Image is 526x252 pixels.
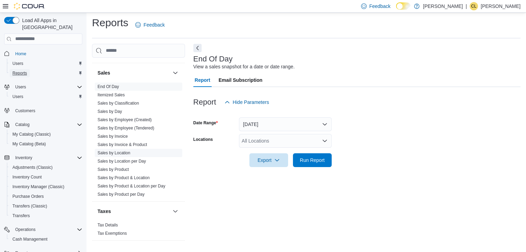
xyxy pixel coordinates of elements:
[7,201,85,211] button: Transfers (Classic)
[10,59,82,68] span: Users
[465,2,467,10] p: |
[15,51,26,57] span: Home
[10,130,54,138] a: My Catalog (Classic)
[249,153,288,167] button: Export
[7,192,85,201] button: Purchase Orders
[471,2,476,10] span: CL
[10,202,82,210] span: Transfers (Classic)
[12,50,29,58] a: Home
[98,134,128,139] a: Sales by Invoice
[396,2,410,10] input: Dark Mode
[470,2,478,10] div: Carissa Lavalle
[12,141,46,147] span: My Catalog (Beta)
[7,172,85,182] button: Inventory Count
[12,83,29,91] button: Users
[98,117,152,122] a: Sales by Employee (Created)
[12,94,23,99] span: Users
[1,106,85,116] button: Customers
[98,126,154,130] a: Sales by Employee (Tendered)
[219,73,262,87] span: Email Subscription
[12,120,32,129] button: Catalog
[98,125,154,131] span: Sales by Employee (Tendered)
[15,122,29,127] span: Catalog
[19,17,82,31] span: Load All Apps in [GEOGRAPHIC_DATA]
[98,92,125,98] span: Itemized Sales
[7,59,85,68] button: Users
[92,221,185,240] div: Taxes
[1,225,85,234] button: Operations
[15,227,36,232] span: Operations
[98,184,165,188] a: Sales by Product & Location per Day
[15,84,26,90] span: Users
[193,98,216,106] h3: Report
[12,165,53,170] span: Adjustments (Classic)
[12,61,23,66] span: Users
[233,99,269,106] span: Hide Parameters
[98,69,110,76] h3: Sales
[7,139,85,149] button: My Catalog (Beta)
[98,93,125,97] a: Itemized Sales
[12,236,47,242] span: Cash Management
[171,69,179,77] button: Sales
[12,225,82,234] span: Operations
[12,154,82,162] span: Inventory
[322,138,327,144] button: Open list of options
[98,175,150,181] span: Sales by Product & Location
[98,231,127,236] span: Tax Exemptions
[98,84,119,89] span: End Of Day
[98,142,147,147] span: Sales by Invoice & Product
[12,132,51,137] span: My Catalog (Classic)
[195,73,210,87] span: Report
[92,83,185,201] div: Sales
[98,109,122,114] a: Sales by Day
[98,175,150,180] a: Sales by Product & Location
[193,44,202,52] button: Next
[7,129,85,139] button: My Catalog (Classic)
[193,63,295,70] div: View a sales snapshot for a date or date range.
[10,140,82,148] span: My Catalog (Beta)
[10,173,82,181] span: Inventory Count
[98,101,139,106] a: Sales by Classification
[12,194,44,199] span: Purchase Orders
[12,154,35,162] button: Inventory
[98,192,145,197] a: Sales by Product per Day
[98,151,130,155] a: Sales by Location
[293,153,332,167] button: Run Report
[7,182,85,192] button: Inventory Manager (Classic)
[7,92,85,101] button: Users
[193,137,213,142] label: Locations
[14,3,45,10] img: Cova
[10,183,82,191] span: Inventory Manager (Classic)
[171,207,179,215] button: Taxes
[98,158,146,164] span: Sales by Location per Day
[7,234,85,244] button: Cash Management
[300,157,325,164] span: Run Report
[10,69,82,77] span: Reports
[12,203,47,209] span: Transfers (Classic)
[92,16,128,30] h1: Reports
[7,163,85,172] button: Adjustments (Classic)
[193,55,233,63] h3: End Of Day
[12,70,27,76] span: Reports
[10,212,33,220] a: Transfers
[10,93,82,101] span: Users
[10,69,30,77] a: Reports
[1,49,85,59] button: Home
[98,208,111,215] h3: Taxes
[10,183,67,191] a: Inventory Manager (Classic)
[10,93,26,101] a: Users
[7,211,85,221] button: Transfers
[10,202,50,210] a: Transfers (Classic)
[98,142,147,147] a: Sales by Invoice & Product
[10,212,82,220] span: Transfers
[7,68,85,78] button: Reports
[12,174,42,180] span: Inventory Count
[144,21,165,28] span: Feedback
[98,167,129,172] a: Sales by Product
[1,82,85,92] button: Users
[222,95,272,109] button: Hide Parameters
[98,84,119,89] a: End Of Day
